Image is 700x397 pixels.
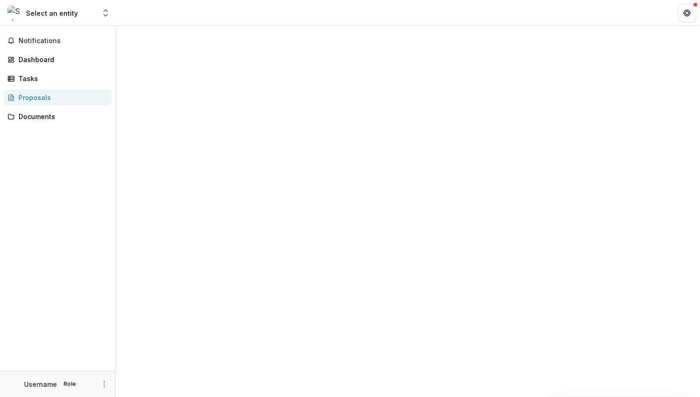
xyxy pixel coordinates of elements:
button: Open entity switcher [99,4,112,22]
a: Documents [4,109,112,124]
div: Documents [19,112,104,121]
p: Role [61,380,79,388]
img: Select an entity [7,6,22,20]
span: Notifications [19,37,108,45]
a: Proposals [4,90,112,105]
div: Dashboard [19,55,104,64]
div: Select an entity [26,8,78,18]
button: Notifications [4,33,112,48]
button: Get Help [678,4,696,22]
a: Tasks [4,71,112,86]
button: More [99,378,110,390]
div: Tasks [19,74,104,83]
a: Dashboard [4,52,112,67]
div: Proposals [19,93,104,102]
p: Username [24,379,57,389]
